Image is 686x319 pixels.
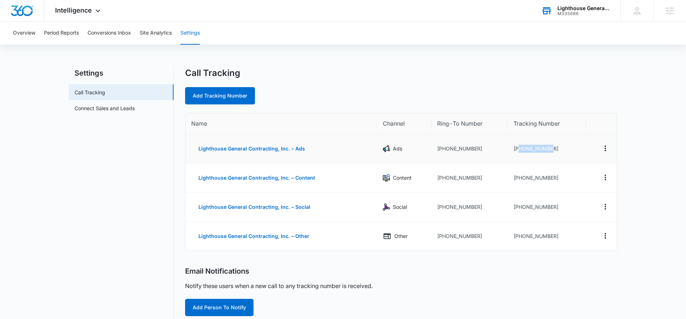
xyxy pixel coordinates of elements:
button: Actions [600,143,611,154]
div: account name [557,5,610,11]
td: [PHONE_NUMBER] [508,193,586,222]
button: Add Person To Notify [185,299,254,316]
th: Name [185,113,377,134]
button: Lighthouse General Contracting, Inc. – Content [191,169,322,187]
button: Actions [600,172,611,183]
td: [PHONE_NUMBER] [431,134,508,163]
p: Notify these users when a new call to any tracking number is received. [185,282,373,290]
p: Ads [393,145,402,153]
h2: Email Notifications [185,267,249,276]
img: Social [383,203,390,211]
button: Lighthouse General Contracting, Inc. – Social [191,198,318,216]
td: [PHONE_NUMBER] [508,163,586,193]
h1: Call Tracking [185,68,240,78]
button: Overview [13,22,35,45]
td: [PHONE_NUMBER] [431,163,508,193]
p: Social [393,203,407,211]
span: Intelligence [55,6,92,14]
div: account id [557,11,610,16]
a: Call Tracking [75,89,105,96]
button: Lighthouse General Contracting, Inc. – Ads [191,140,312,157]
button: Actions [600,201,611,212]
button: Period Reports [44,22,79,45]
a: Connect Sales and Leads [75,104,135,112]
h2: Settings [69,68,174,78]
img: Ads [383,145,390,152]
button: Site Analytics [140,22,172,45]
td: [PHONE_NUMBER] [508,222,586,251]
a: Add Tracking Number [185,87,255,104]
button: Actions [600,230,611,242]
th: Channel [377,113,431,134]
button: Conversions Inbox [88,22,131,45]
button: Settings [180,22,200,45]
th: Ring-To Number [431,113,508,134]
p: Other [394,232,408,240]
p: Content [393,174,412,182]
button: Lighthouse General Contracting, Inc. – Other [191,228,317,245]
th: Tracking Number [508,113,586,134]
td: [PHONE_NUMBER] [508,134,586,163]
td: [PHONE_NUMBER] [431,222,508,251]
td: [PHONE_NUMBER] [431,193,508,222]
img: Content [383,174,390,181]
